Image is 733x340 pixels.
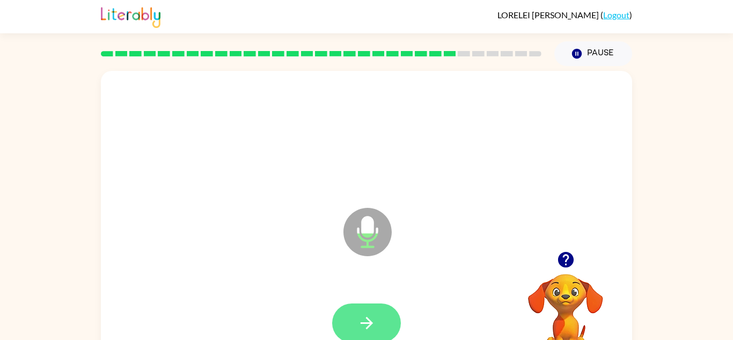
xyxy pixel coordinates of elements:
[101,4,160,28] img: Literably
[497,10,600,20] span: LORELEI [PERSON_NAME]
[603,10,629,20] a: Logout
[497,10,632,20] div: ( )
[554,41,632,66] button: Pause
